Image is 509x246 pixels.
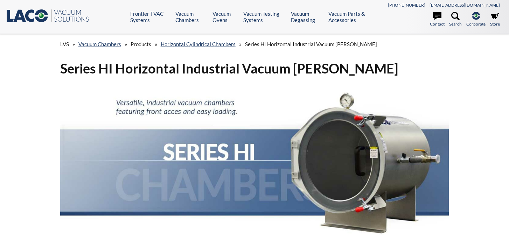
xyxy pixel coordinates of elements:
span: LVS [60,41,69,47]
a: [PHONE_NUMBER] [388,2,425,8]
a: Frontier TVAC Systems [130,10,170,23]
a: Vacuum Parts & Accessories [328,10,377,23]
span: Series HI Horizontal Industrial Vacuum [PERSON_NAME] [245,41,377,47]
a: Contact [430,12,445,27]
a: Vacuum Degassing [291,10,323,23]
a: Store [490,12,500,27]
a: Vacuum Testing Systems [243,10,286,23]
div: » » » » [60,34,449,54]
a: [EMAIL_ADDRESS][DOMAIN_NAME] [430,2,500,8]
img: Series HI Chambers header [60,83,449,238]
a: Vacuum Ovens [212,10,238,23]
a: Search [449,12,462,27]
a: Vacuum Chambers [78,41,121,47]
a: Horizontal Cylindrical Chambers [161,41,236,47]
h1: Series HI Horizontal Industrial Vacuum [PERSON_NAME] [60,60,449,77]
span: Products [131,41,151,47]
span: Corporate [466,21,486,27]
a: Vacuum Chambers [175,10,207,23]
